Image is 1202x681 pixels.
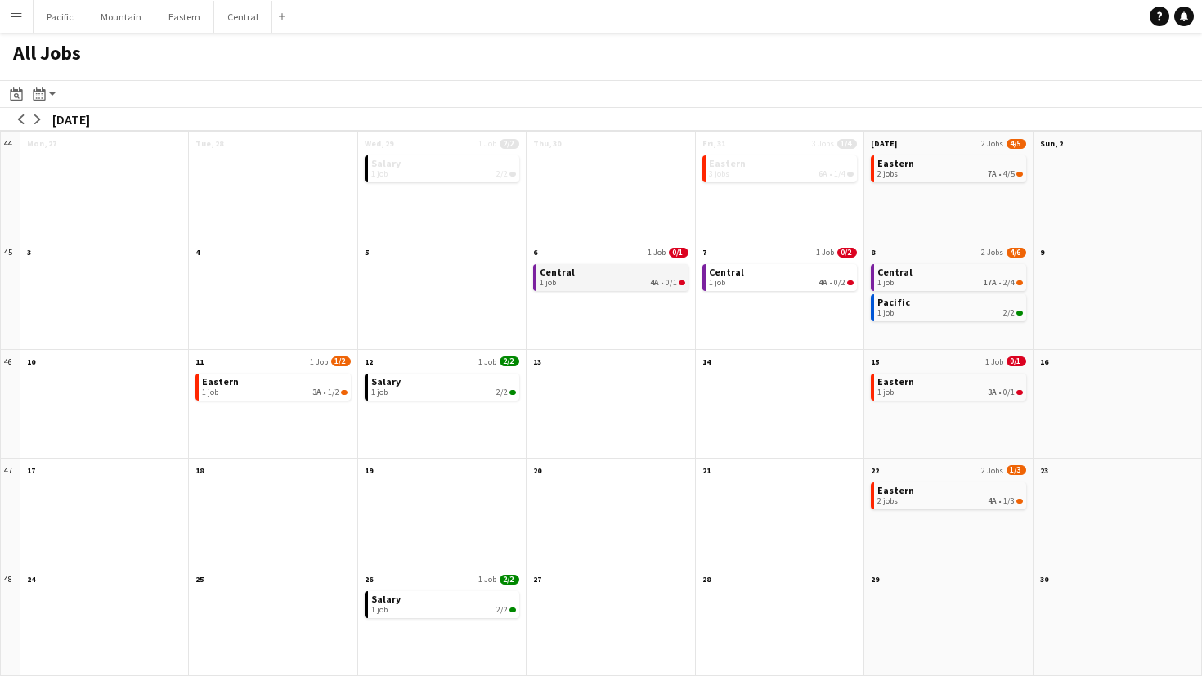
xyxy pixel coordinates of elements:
[837,248,857,258] span: 0/2
[988,496,997,506] span: 4A
[496,169,508,179] span: 2/2
[1040,356,1048,367] span: 16
[847,280,854,285] span: 0/2
[540,278,556,288] span: 1 job
[981,247,1003,258] span: 2 Jobs
[1,459,20,567] div: 47
[877,266,913,278] span: Central
[202,374,347,397] a: Eastern1 job3A•1/2
[877,296,910,308] span: Pacific
[27,247,31,258] span: 3
[648,247,666,258] span: 1 Job
[371,155,516,179] a: Salary1 job2/2
[371,157,401,169] span: Salary
[1003,496,1015,506] span: 1/3
[877,496,898,506] span: 2 jobs
[981,465,1003,476] span: 2 Jobs
[1016,172,1023,177] span: 4/5
[877,496,1022,506] div: •
[371,374,516,397] a: Salary1 job2/2
[478,574,496,585] span: 1 Job
[877,155,1022,179] a: Eastern2 jobs7A•4/5
[877,169,898,179] span: 2 jobs
[812,138,834,149] span: 3 Jobs
[371,388,388,397] span: 1 job
[214,1,272,33] button: Central
[371,591,516,615] a: Salary1 job2/2
[478,138,496,149] span: 1 Job
[478,356,496,367] span: 1 Job
[365,465,373,476] span: 19
[847,172,854,177] span: 1/4
[34,1,87,33] button: Pacific
[871,138,897,149] span: [DATE]
[1003,388,1015,397] span: 0/1
[837,139,857,149] span: 1/4
[985,356,1003,367] span: 1 Job
[877,374,1022,397] a: Eastern1 job3A•0/1
[1016,390,1023,395] span: 0/1
[365,356,373,367] span: 12
[877,482,1022,506] a: Eastern2 jobs4A•1/3
[1,132,20,240] div: 44
[666,278,677,288] span: 0/1
[819,169,827,179] span: 6A
[1,240,20,349] div: 45
[1,350,20,459] div: 46
[1040,247,1044,258] span: 9
[27,138,56,149] span: Mon, 27
[1003,308,1015,318] span: 2/2
[709,278,854,288] div: •
[1007,248,1026,258] span: 4/6
[365,574,373,585] span: 26
[509,390,516,395] span: 2/2
[371,375,401,388] span: Salary
[195,138,223,149] span: Tue, 28
[533,465,541,476] span: 20
[819,278,827,288] span: 4A
[702,138,725,149] span: Fri, 31
[371,605,388,615] span: 1 job
[202,388,347,397] div: •
[509,607,516,612] span: 2/2
[709,169,854,179] div: •
[877,484,914,496] span: Eastern
[365,247,369,258] span: 5
[533,247,537,258] span: 6
[371,169,388,179] span: 1 job
[1016,280,1023,285] span: 2/4
[1007,465,1026,475] span: 1/3
[195,247,200,258] span: 4
[871,465,879,476] span: 22
[702,574,711,585] span: 28
[702,465,711,476] span: 21
[155,1,214,33] button: Eastern
[877,169,1022,179] div: •
[981,138,1003,149] span: 2 Jobs
[1007,356,1026,366] span: 0/1
[27,356,35,367] span: 10
[1,567,20,676] div: 48
[1007,139,1026,149] span: 4/5
[500,356,519,366] span: 2/2
[1040,574,1048,585] span: 30
[877,264,1022,288] a: Central1 job17A•2/4
[312,388,321,397] span: 3A
[341,390,348,395] span: 1/2
[988,388,997,397] span: 3A
[877,294,1022,318] a: Pacific1 job2/2
[328,388,339,397] span: 1/2
[496,388,508,397] span: 2/2
[195,356,204,367] span: 11
[540,266,575,278] span: Central
[679,280,685,285] span: 0/1
[816,247,834,258] span: 1 Job
[702,247,706,258] span: 7
[709,278,725,288] span: 1 job
[669,248,688,258] span: 0/1
[984,278,997,288] span: 17A
[52,111,90,128] div: [DATE]
[500,575,519,585] span: 2/2
[1016,311,1023,316] span: 2/2
[709,266,744,278] span: Central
